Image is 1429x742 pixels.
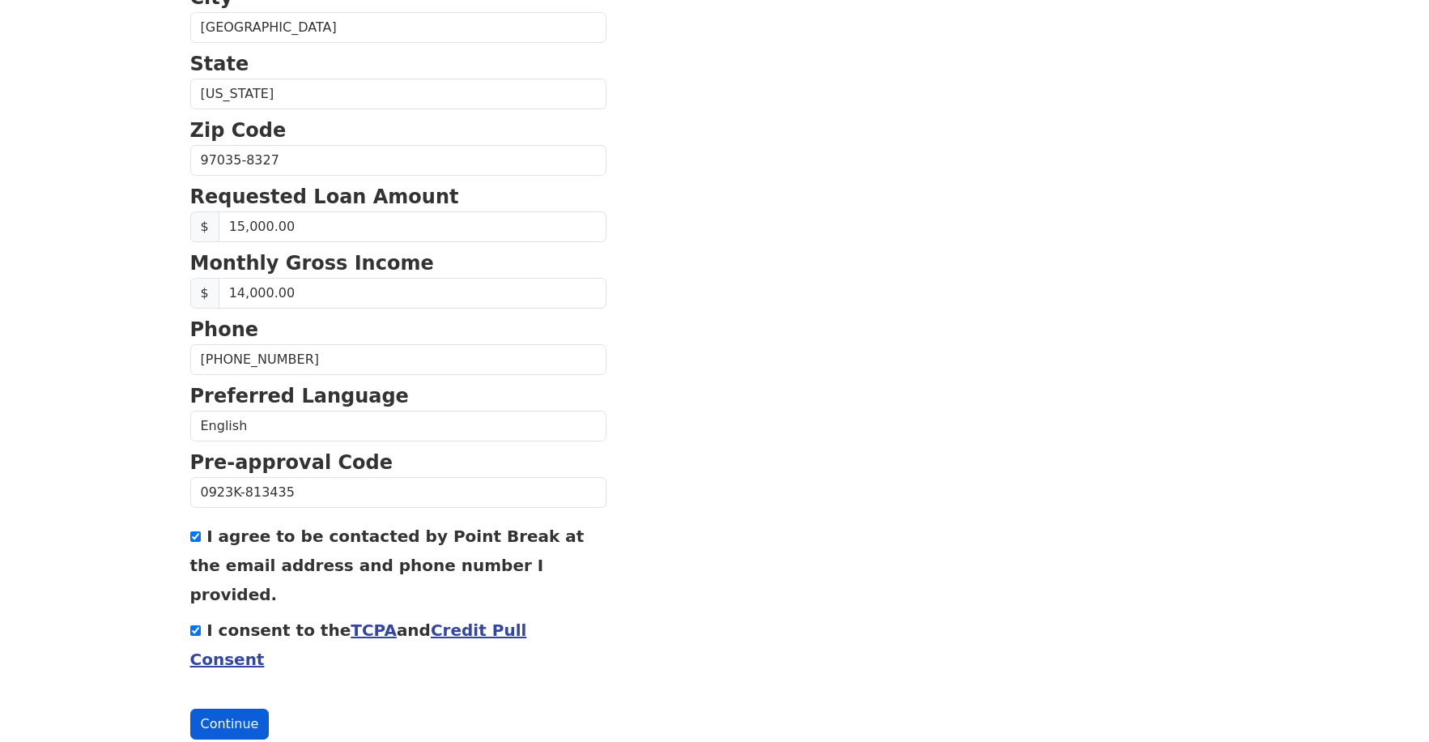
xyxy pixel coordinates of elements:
[190,119,287,142] strong: Zip Code
[219,278,606,309] input: Monthly Gross Income
[219,211,606,242] input: Requested Loan Amount
[190,477,606,508] input: Pre-approval Code
[351,620,397,640] a: TCPA
[190,278,219,309] span: $
[190,249,606,278] p: Monthly Gross Income
[190,318,259,341] strong: Phone
[190,145,606,176] input: Zip Code
[190,344,606,375] input: Phone
[190,12,606,43] input: City
[190,211,219,242] span: $
[190,53,249,75] strong: State
[190,527,585,604] label: I agree to be contacted by Point Break at the email address and phone number I provided.
[190,385,409,407] strong: Preferred Language
[190,451,393,474] strong: Pre-approval Code
[190,709,270,740] button: Continue
[190,620,527,669] label: I consent to the and
[190,185,459,208] strong: Requested Loan Amount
